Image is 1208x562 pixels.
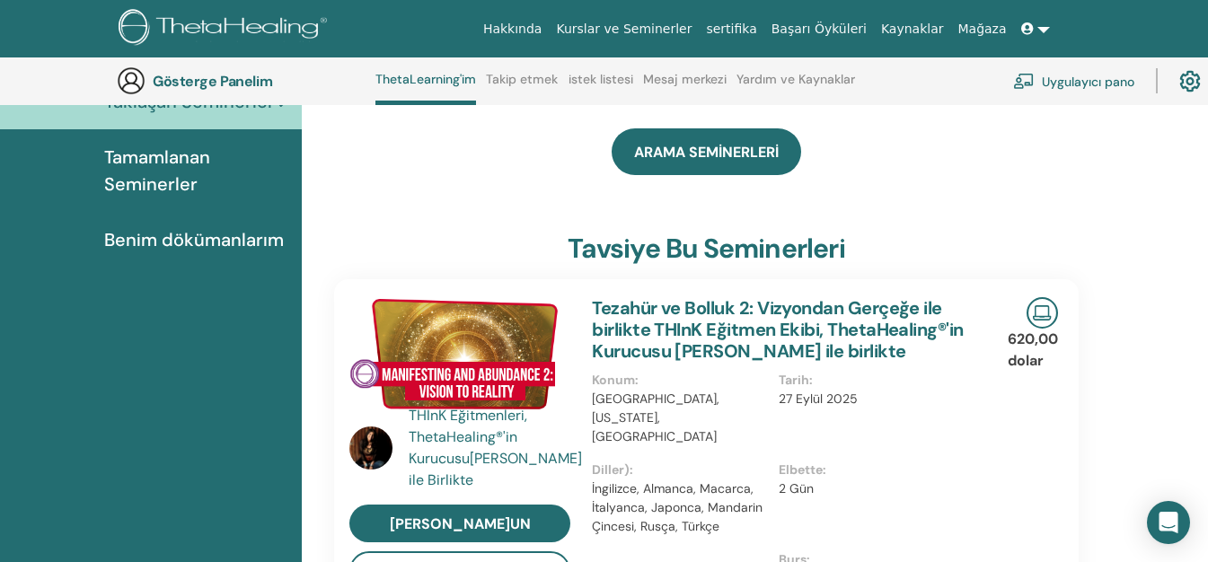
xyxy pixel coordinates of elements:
[569,72,633,101] a: istek listesi
[706,22,756,36] font: sertifika
[1179,66,1201,96] img: cog.svg
[643,71,727,87] font: Mesaj merkezi
[635,372,639,388] font: :
[874,13,951,46] a: Kaynaklar
[1008,329,1058,370] font: 620,00 dolar
[881,22,944,36] font: Kaynaklar
[1013,73,1035,89] img: chalkboard-teacher.svg
[390,514,531,533] font: [PERSON_NAME]un
[779,461,823,478] font: Elbette
[486,71,558,87] font: Takip etmek
[592,461,630,478] font: Diller)
[634,143,779,162] font: ARAMA SEMİNERLERİ
[779,391,858,407] font: 27 Eylül 2025
[409,449,582,489] font: [PERSON_NAME] ile Birlikte
[772,22,867,36] font: Başarı Öyküleri
[779,372,809,388] font: Tarih
[153,72,272,91] font: Gösterge Panelim
[486,72,558,101] a: Takip etmek
[349,297,570,410] img: Tezahür ve Bolluk 2: Vizyondan Gerçeğe
[1027,297,1058,329] img: Canlı Çevrimiçi Seminer
[409,405,575,491] a: THInK Eğitmenleri, ThetaHealing®'in Kurucusu[PERSON_NAME] ile Birlikte
[104,145,210,196] font: Tamamlanan Seminerler
[643,72,727,101] a: Mesaj merkezi
[375,72,476,105] a: ThetaLearning'im
[476,13,550,46] a: Hakkında
[569,71,633,87] font: istek listesi
[957,22,1006,36] font: Mağaza
[592,296,963,363] a: Tezahür ve Bolluk 2: Vizyondan Gerçeğe ile birlikte THInK Eğitmen Ekibi, ThetaHealing®'in Kurucus...
[556,22,692,36] font: Kurslar ve Seminerler
[104,90,275,113] font: Yaklaşan Seminerler
[349,426,392,470] img: default.jpg
[104,228,284,251] font: Benim dökümanlarım
[764,13,874,46] a: Başarı Öyküleri
[549,13,699,46] a: Kurslar ve Seminerler
[736,71,855,87] font: Yardım ve Kaynaklar
[1147,501,1190,544] div: Intercom Messenger'ı açın
[1013,61,1134,101] a: Uygulayıcı pano
[1042,74,1134,90] font: Uygulayıcı pano
[630,461,633,478] font: :
[409,406,527,468] font: THInK Eğitmenleri, ThetaHealing®'in Kurucusu
[349,505,570,542] a: [PERSON_NAME]un
[375,71,476,87] font: ThetaLearning'im
[736,72,855,101] a: Yardım ve Kaynaklar
[779,480,814,496] font: 2 Gün
[823,461,826,478] font: :
[592,391,719,444] font: [GEOGRAPHIC_DATA], [US_STATE], [GEOGRAPHIC_DATA]
[612,128,801,175] a: ARAMA SEMİNERLERİ
[568,231,844,266] font: tavsiye bu seminerleri
[117,66,145,95] img: generic-user-icon.jpg
[119,9,333,49] img: logo.png
[699,13,763,46] a: sertifika
[592,372,635,388] font: Konum
[809,372,813,388] font: :
[483,22,542,36] font: Hakkında
[950,13,1013,46] a: Mağaza
[592,480,763,534] font: İngilizce, Almanca, Macarca, İtalyanca, Japonca, Mandarin Çincesi, Rusça, Türkçe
